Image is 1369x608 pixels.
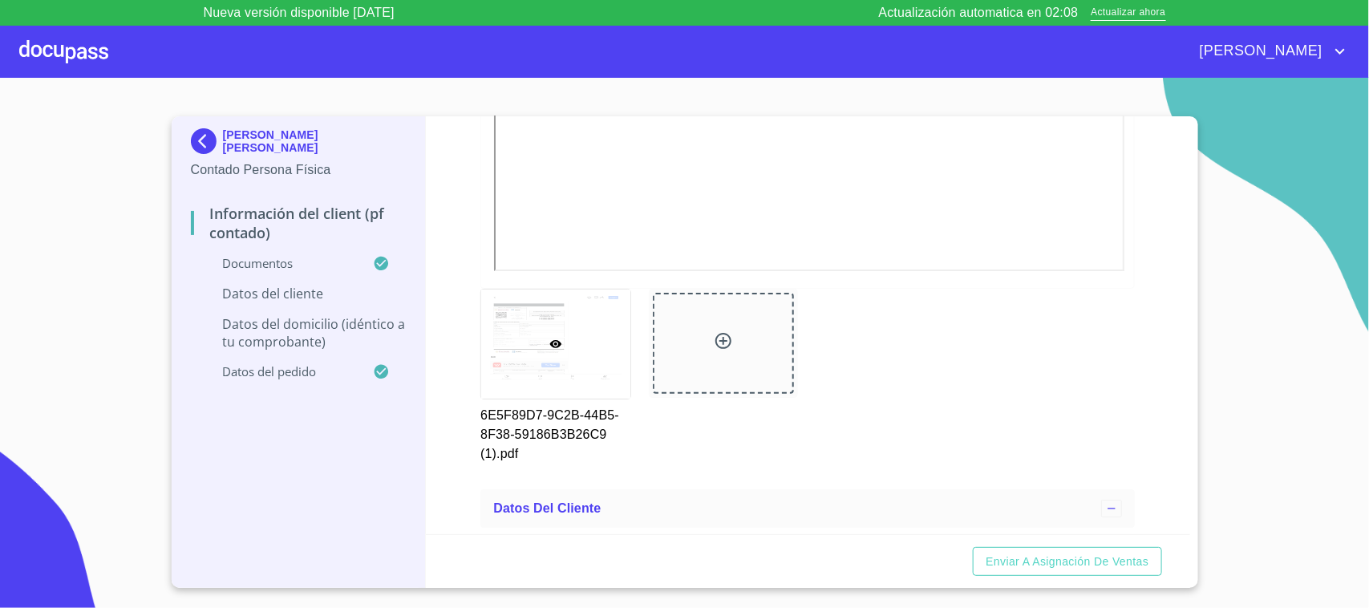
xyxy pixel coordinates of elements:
p: Actualización automatica en 02:08 [879,3,1079,22]
p: Datos del cliente [191,285,407,302]
p: Información del Client (PF contado) [191,204,407,242]
button: account of current user [1188,39,1350,64]
p: Nueva versión disponible [DATE] [204,3,395,22]
div: Datos del cliente [480,489,1135,528]
span: Actualizar ahora [1091,5,1165,22]
p: Contado Persona Física [191,160,407,180]
p: Documentos [191,255,374,271]
div: [PERSON_NAME] [PERSON_NAME] [191,128,407,160]
span: Enviar a Asignación de Ventas [986,552,1148,572]
p: Datos del pedido [191,363,374,379]
span: [PERSON_NAME] [1188,39,1331,64]
p: 6E5F89D7-9C2B-44B5-8F38-59186B3B26C9 (1).pdf [480,399,630,464]
span: Datos del cliente [493,501,601,515]
p: [PERSON_NAME] [PERSON_NAME] [223,128,407,154]
button: Enviar a Asignación de Ventas [973,547,1161,577]
img: Docupass spot blue [191,128,223,154]
p: Datos del domicilio (idéntico a tu comprobante) [191,315,407,351]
